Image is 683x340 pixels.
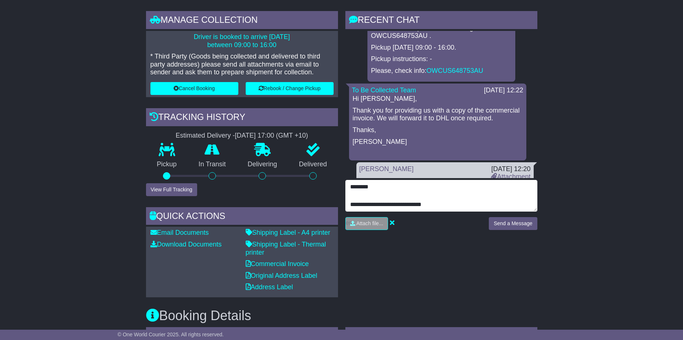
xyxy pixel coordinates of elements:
div: [DATE] 12:22 [484,86,523,95]
p: Thanks, [353,126,523,134]
p: Pickup instructions: - [371,55,512,63]
a: Attachment [491,173,530,180]
a: OWCUS648753AU [427,67,483,74]
a: Email Documents [150,229,209,236]
a: Shipping Label - Thermal printer [246,241,326,256]
a: [PERSON_NAME] [359,165,414,173]
div: RECENT CHAT [345,11,537,31]
p: Thank you for providing us with a copy of the commercial invoice. We will forward it to DHL once ... [353,107,523,123]
div: Estimated Delivery - [146,132,338,140]
a: Commercial Invoice [246,260,309,268]
a: Address Label [246,283,293,291]
p: Driver is booked to arrive [DATE] between 09:00 to 16:00 [150,33,334,49]
p: Hi [PERSON_NAME], [353,95,523,103]
button: Send a Message [489,217,537,230]
button: View Full Tracking [146,183,197,196]
p: Please, check info: [371,67,512,75]
p: Delivering [237,160,288,169]
div: Manage collection [146,11,338,31]
div: [DATE] 12:20 [491,165,530,173]
a: To Be Collected Team [352,86,416,94]
p: [PERSON_NAME] [353,138,523,146]
p: Delivered [288,160,338,169]
a: Download Documents [150,241,222,248]
p: Rebook was requested for booking OWCUS648753AU . [371,24,512,40]
p: In Transit [188,160,237,169]
p: Pickup [146,160,188,169]
p: * Third Party (Goods being collected and delivered to third party addresses) please send all atta... [150,53,334,77]
button: Rebook / Change Pickup [246,82,334,95]
p: Pickup [DATE] 09:00 - 16:00. [371,44,512,52]
a: Shipping Label - A4 printer [246,229,330,236]
div: [DATE] 17:00 (GMT +10) [235,132,308,140]
h3: Booking Details [146,308,537,323]
div: Tracking history [146,108,338,128]
div: Quick Actions [146,207,338,227]
a: Original Address Label [246,272,317,279]
span: © One World Courier 2025. All rights reserved. [118,332,224,337]
button: Cancel Booking [150,82,238,95]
